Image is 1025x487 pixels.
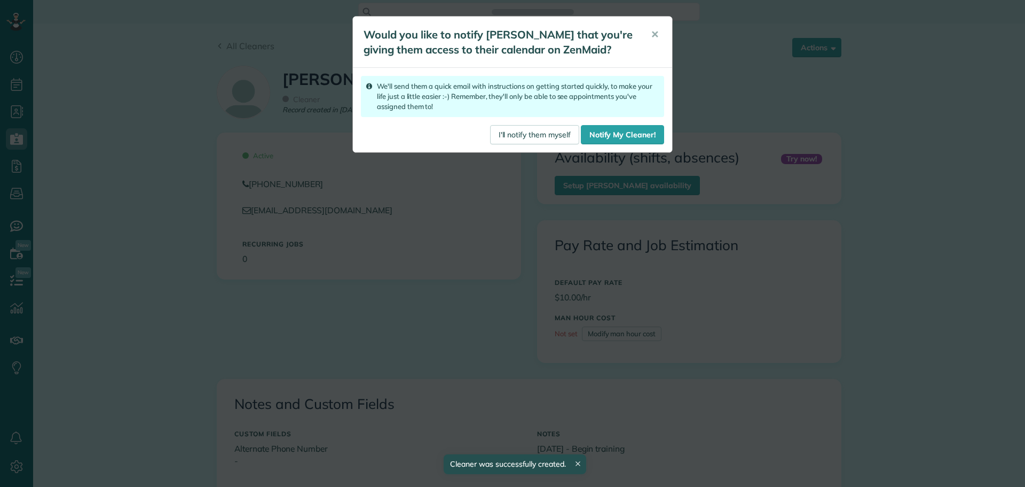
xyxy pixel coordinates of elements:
div: We'll send them a quick email with instructions on getting started quickly, to make your life jus... [361,76,664,117]
div: Cleaner was successfully created. [444,454,586,474]
a: I'll notify them myself [490,125,579,144]
a: Notify My Cleaner! [581,125,664,144]
h5: Would you like to notify [PERSON_NAME] that you're giving them access to their calendar on ZenMaid? [364,27,636,57]
span: ✕ [651,28,659,41]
